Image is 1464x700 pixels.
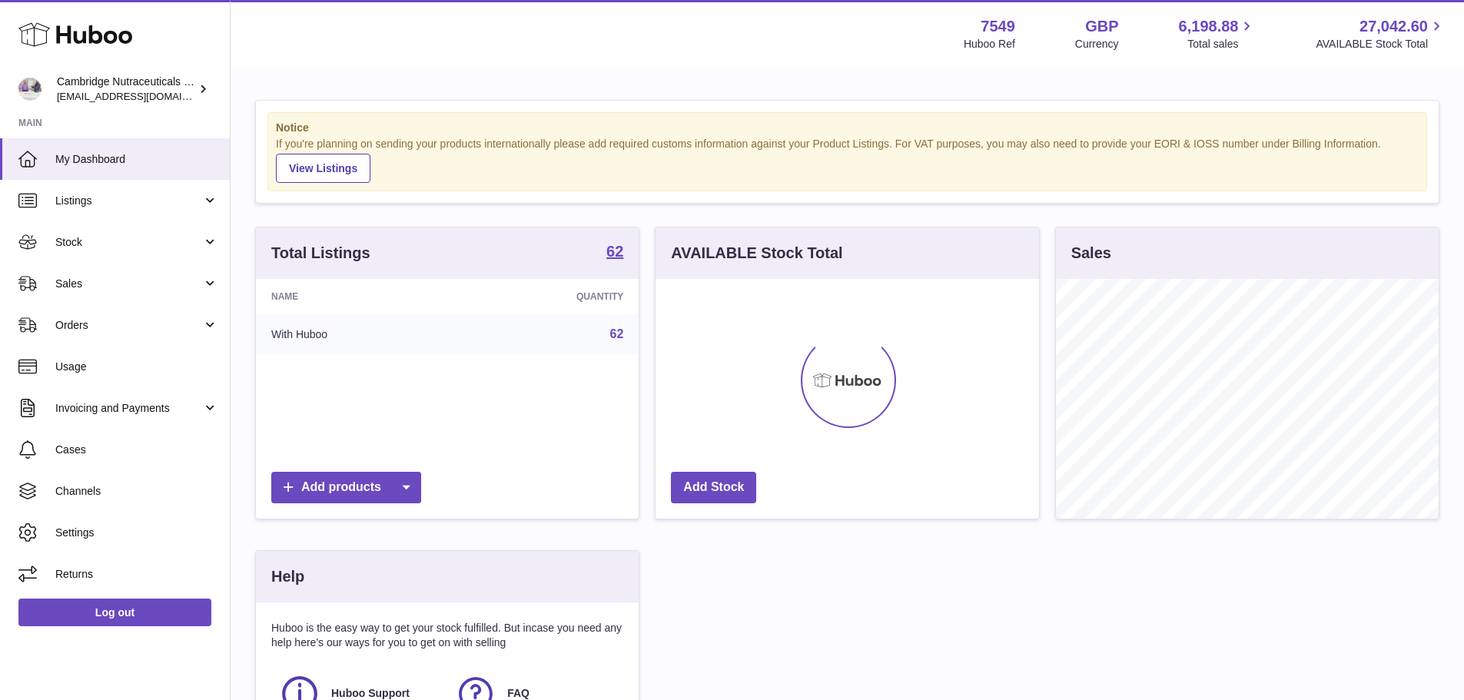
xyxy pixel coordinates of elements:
span: Settings [55,526,218,540]
span: Channels [55,484,218,499]
h3: Help [271,566,304,587]
strong: 62 [606,244,623,259]
p: Huboo is the easy way to get your stock fulfilled. But incase you need any help here's our ways f... [271,621,623,650]
div: If you're planning on sending your products internationally please add required customs informati... [276,137,1419,183]
span: Cases [55,443,218,457]
div: Currency [1075,37,1119,51]
th: Quantity [458,279,639,314]
span: Returns [55,567,218,582]
a: View Listings [276,154,370,183]
span: Listings [55,194,202,208]
th: Name [256,279,458,314]
span: 6,198.88 [1179,16,1239,37]
span: Total sales [1187,37,1256,51]
span: Usage [55,360,218,374]
a: Add products [271,472,421,503]
h3: AVAILABLE Stock Total [671,243,842,264]
span: Orders [55,318,202,333]
a: 6,198.88 Total sales [1179,16,1257,51]
span: 27,042.60 [1359,16,1428,37]
span: Stock [55,235,202,250]
div: Huboo Ref [964,37,1015,51]
a: 27,042.60 AVAILABLE Stock Total [1316,16,1446,51]
strong: GBP [1085,16,1118,37]
span: [EMAIL_ADDRESS][DOMAIN_NAME] [57,90,226,102]
a: Add Stock [671,472,756,503]
h3: Sales [1071,243,1111,264]
span: AVAILABLE Stock Total [1316,37,1446,51]
h3: Total Listings [271,243,370,264]
span: My Dashboard [55,152,218,167]
strong: Notice [276,121,1419,135]
div: Cambridge Nutraceuticals Ltd [57,75,195,104]
strong: 7549 [981,16,1015,37]
td: With Huboo [256,314,458,354]
span: Sales [55,277,202,291]
span: Invoicing and Payments [55,401,202,416]
a: 62 [606,244,623,262]
a: 62 [610,327,624,340]
img: internalAdmin-7549@internal.huboo.com [18,78,41,101]
a: Log out [18,599,211,626]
